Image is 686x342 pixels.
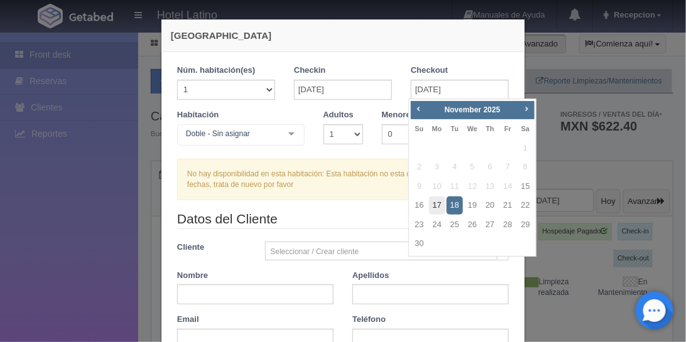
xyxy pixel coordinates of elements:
[499,158,516,176] span: 7
[183,127,279,140] span: Doble - Sin asignar
[412,102,426,116] a: Prev
[464,196,481,215] a: 19
[432,125,442,132] span: Monday
[464,158,481,176] span: 5
[518,139,534,158] span: 1
[467,125,477,132] span: Wednesday
[464,216,481,234] a: 26
[177,159,509,200] div: No hay disponibilidad en esta habitación: Esta habitación no esta disponible en el rango de fecha...
[447,196,463,215] a: 18
[482,216,498,234] a: 27
[447,158,463,176] span: 4
[411,216,428,234] a: 23
[413,104,423,114] span: Prev
[168,242,256,254] label: Cliente
[447,178,463,196] span: 11
[415,125,424,132] span: Sunday
[486,125,494,132] span: Thursday
[504,125,511,132] span: Friday
[482,178,498,196] span: 13
[294,65,326,77] label: Checkin
[499,178,516,196] span: 14
[484,105,501,114] span: 2025
[464,178,481,196] span: 12
[352,314,386,326] label: Teléfono
[429,178,445,196] span: 10
[499,216,516,234] a: 28
[518,158,534,176] span: 8
[429,216,445,234] a: 24
[294,80,392,100] input: DD-MM-AAAA
[482,196,498,215] a: 20
[177,65,255,77] label: Núm. habitación(es)
[451,125,459,132] span: Tuesday
[520,102,533,116] a: Next
[177,270,208,282] label: Nombre
[177,314,199,326] label: Email
[411,65,448,77] label: Checkout
[271,242,493,261] span: Seleccionar / Crear cliente
[429,158,445,176] span: 3
[521,104,531,114] span: Next
[411,158,428,176] span: 2
[447,216,463,234] a: 25
[411,80,509,100] input: DD-MM-AAAA
[429,196,445,215] a: 17
[177,109,219,121] label: Habitación
[324,109,354,121] label: Adultos
[411,178,428,196] span: 9
[382,109,415,121] label: Menores
[445,105,482,114] span: November
[177,210,509,229] legend: Datos del Cliente
[521,125,530,132] span: Saturday
[352,270,389,282] label: Apellidos
[518,216,534,234] a: 29
[171,29,515,42] h4: [GEOGRAPHIC_DATA]
[518,178,534,196] a: 15
[411,196,428,215] a: 16
[518,196,534,215] a: 22
[265,242,509,260] a: Seleccionar / Crear cliente
[499,196,516,215] a: 21
[482,158,498,176] span: 6
[411,235,428,253] a: 30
